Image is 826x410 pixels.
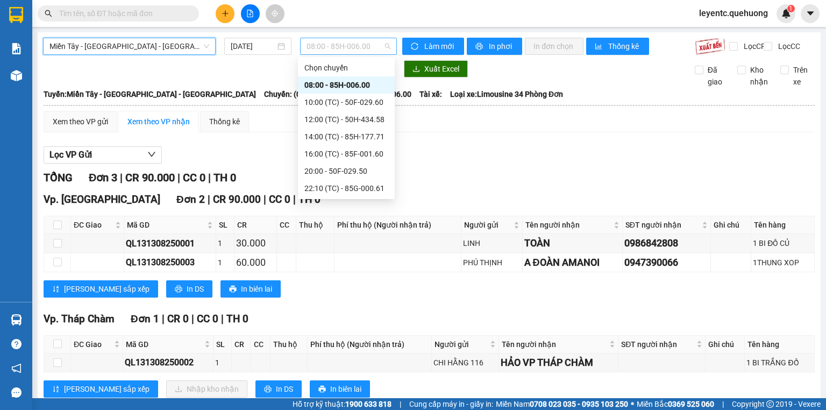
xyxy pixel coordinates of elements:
[269,193,290,206] span: CC 0
[131,313,159,325] span: Đơn 1
[424,40,455,52] span: Làm mới
[215,357,230,369] div: 1
[246,10,254,17] span: file-add
[147,150,156,159] span: down
[208,193,210,206] span: |
[226,313,248,325] span: TH 0
[52,285,60,294] span: sort-ascending
[222,10,229,17] span: plus
[59,8,186,19] input: Tìm tên, số ĐT hoặc mã đơn
[330,383,361,395] span: In biên lai
[49,38,209,54] span: Miền Tây - Phan Rang - Ninh Sơn
[296,216,334,234] th: Thu hộ
[264,88,343,100] span: Chuyến: (08:00 [DATE])
[123,354,213,372] td: QL131308250002
[45,10,52,17] span: search
[703,64,730,88] span: Đã giao
[631,402,634,406] span: ⚪️
[11,70,22,81] img: warehouse-icon
[44,193,160,206] span: Vp. [GEOGRAPHIC_DATA]
[232,336,251,354] th: CR
[213,336,232,354] th: SL
[623,234,711,253] td: 0986842808
[74,219,113,231] span: ĐC Giao
[499,354,619,372] td: HẢO VP THÁP CHÀM
[419,88,442,100] span: Tài xế:
[125,356,211,369] div: QL131308250002
[739,40,767,52] span: Lọc CR
[502,338,608,350] span: Tên người nhận
[11,314,22,326] img: warehouse-icon
[304,165,388,177] div: 20:00 - 50F-029.50
[44,171,73,184] span: TỔNG
[127,219,205,231] span: Mã GD
[64,383,149,395] span: [PERSON_NAME] sắp xếp
[450,88,563,100] span: Loại xe: Limousine 34 Phòng Đơn
[523,253,623,272] td: A ĐOÀN AMANOI
[304,79,388,91] div: 08:00 - 85H-006.00
[44,280,158,298] button: sort-ascending[PERSON_NAME] sắp xếp
[216,4,234,23] button: plus
[44,146,162,164] button: Lọc VP Gửi
[304,96,388,108] div: 10:00 (TC) - 50F-029.60
[44,90,256,98] b: Tuyến: Miền Tây - [GEOGRAPHIC_DATA] - [GEOGRAPHIC_DATA]
[525,219,611,231] span: Tên người nhận
[124,234,216,253] td: QL131308250001
[293,193,296,206] span: |
[774,40,802,52] span: Lọc CC
[44,380,158,398] button: sort-ascending[PERSON_NAME] sắp xếp
[197,313,218,325] span: CC 0
[126,338,202,350] span: Mã GD
[753,237,813,249] div: 1 BI ĐỒ CỦ
[126,237,214,250] div: QL131308250001
[625,219,700,231] span: SĐT người nhận
[209,116,240,128] div: Thống kê
[489,40,514,52] span: In phơi
[746,357,812,369] div: 1 BI TRẮNG ĐỒ
[241,283,272,295] span: In biên lai
[781,9,791,18] img: icon-new-feature
[177,171,180,184] span: |
[162,313,165,325] span: |
[126,256,214,269] div: QL131308250003
[229,285,237,294] span: printer
[304,182,388,194] div: 22:10 (TC) - 85G-000.61
[236,236,275,251] div: 30.000
[251,336,270,354] th: CC
[9,7,23,23] img: logo-vxr
[524,255,621,270] div: A ĐOÀN AMANOI
[304,114,388,125] div: 12:00 (TC) - 50H-434.58
[424,63,459,75] span: Xuất Excel
[801,4,820,23] button: caret-down
[304,148,388,160] div: 16:00 (TC) - 85F-001.60
[345,400,391,408] strong: 1900 633 818
[166,380,247,398] button: downloadNhập kho nhận
[271,10,279,17] span: aim
[711,216,751,234] th: Ghi chú
[220,280,281,298] button: printerIn biên lai
[231,40,275,52] input: 13/08/2025
[44,313,115,325] span: Vp. Tháp Chàm
[191,313,194,325] span: |
[467,38,522,55] button: printerIn phơi
[89,171,117,184] span: Đơn 3
[221,313,224,325] span: |
[475,43,485,51] span: printer
[304,131,388,143] div: 14:00 (TC) - 85H-177.71
[789,64,815,88] span: Trên xe
[213,171,236,184] span: TH 0
[706,336,745,354] th: Ghi chú
[183,171,205,184] span: CC 0
[501,355,617,370] div: HẢO VP THÁP CHÀM
[298,59,395,76] div: Chọn chuyến
[745,336,814,354] th: Tên hàng
[411,43,420,51] span: sync
[334,216,461,234] th: Phí thu hộ (Người nhận trả)
[53,116,108,128] div: Xem theo VP gửi
[524,236,621,251] div: TOÀN
[167,313,189,325] span: CR 0
[13,69,59,120] b: An Anh Limousine
[213,193,261,206] span: CR 90.000
[234,216,277,234] th: CR
[69,16,103,103] b: Biên nhận gởi hàng hóa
